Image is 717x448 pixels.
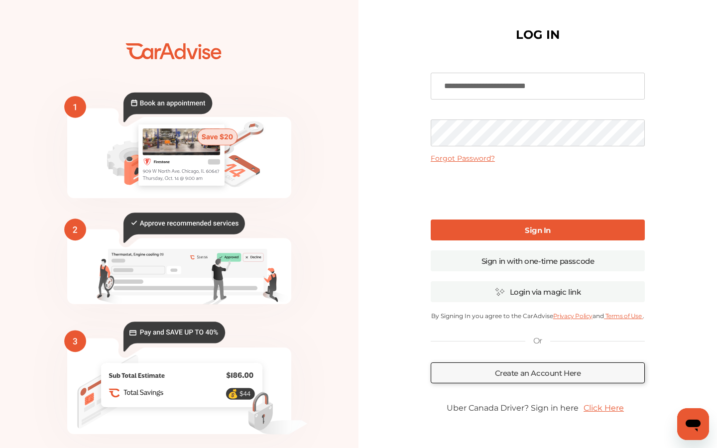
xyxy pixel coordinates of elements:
iframe: Button to launch messaging window [677,408,709,440]
a: Sign In [431,220,645,240]
a: Create an Account Here [431,362,645,383]
a: Privacy Policy [553,312,593,320]
p: By Signing In you agree to the CarAdvise and . [431,312,645,320]
a: Forgot Password? [431,154,495,163]
a: Login via magic link [431,281,645,302]
iframe: reCAPTCHA [462,171,613,210]
a: Click Here [579,398,629,418]
text: 💰 [228,389,239,399]
p: Or [533,336,542,346]
h1: LOG IN [516,30,560,40]
a: Sign in with one-time passcode [431,250,645,271]
span: Uber Canada Driver? Sign in here [447,403,579,413]
img: magic_icon.32c66aac.svg [495,287,505,297]
a: Terms of Use [604,312,643,320]
b: Sign In [525,225,551,235]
